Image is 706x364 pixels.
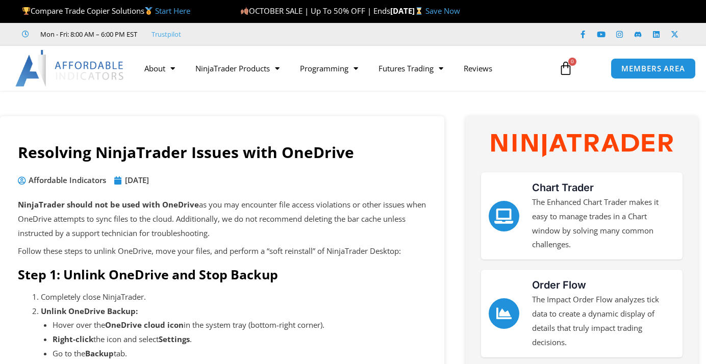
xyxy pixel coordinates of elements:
img: NinjaTrader Wordmark color RGB | Affordable Indicators – NinjaTrader [491,134,673,157]
span: Affordable Indicators [26,173,106,188]
img: LogoAI | Affordable Indicators – NinjaTrader [15,50,125,87]
strong: [DATE] [390,6,425,16]
a: MEMBERS AREA [611,58,696,79]
span: Compare Trade Copier Solutions [22,6,190,16]
strong: Backup [85,348,114,358]
span: 0 [568,58,576,66]
span: OCTOBER SALE | Up To 50% OFF | Ends [240,6,390,16]
a: Programming [290,57,368,80]
a: Start Here [155,6,190,16]
a: Futures Trading [368,57,453,80]
a: Chart Trader [489,201,519,231]
a: Reviews [453,57,502,80]
strong: Unlink OneDrive Backup: [41,306,138,316]
strong: NinjaTrader should not be used with OneDrive [18,199,199,210]
img: 🥇 [145,7,153,15]
p: The Enhanced Chart Trader makes it easy to manage trades in a Chart window by solving many common... [532,195,675,252]
a: Trustpilot [152,30,181,39]
p: The Impact Order Flow analyzes tick data to create a dynamic display of details that truly impact... [532,293,675,349]
time: [DATE] [125,175,149,185]
strong: Right-click [53,334,93,344]
p: Follow these steps to unlink OneDrive, move your files, and perform a “soft reinstall” of NinjaTr... [18,244,426,258]
a: 0 [543,54,588,83]
img: ⌛ [415,7,423,15]
strong: Settings [159,334,190,344]
a: Order Flow [532,279,586,291]
a: Save Now [425,6,460,16]
li: the icon and select . [53,332,426,347]
strong: Step 1: Unlink OneDrive and Stop Backup [18,266,278,283]
li: Go to the tab. [53,347,426,361]
span: MEMBERS AREA [621,65,685,72]
h1: Resolving NinjaTrader Issues with OneDrive [18,142,426,163]
a: About [134,57,185,80]
a: Order Flow [489,298,519,329]
li: Hover over the in the system tray (bottom-right corner). [53,318,426,332]
li: Completely close NinjaTrader. [41,290,426,304]
strong: OneDrive cloud icon [105,320,184,330]
img: 🏆 [22,7,30,15]
nav: Menu [134,57,551,80]
p: as you may encounter file access violations or other issues when OneDrive attempts to sync files ... [18,198,426,241]
a: Chart Trader [532,181,594,194]
a: NinjaTrader Products [185,57,290,80]
img: 🍂 [241,7,248,15]
span: Mon - Fri: 8:00 AM – 6:00 PM EST [38,28,137,40]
